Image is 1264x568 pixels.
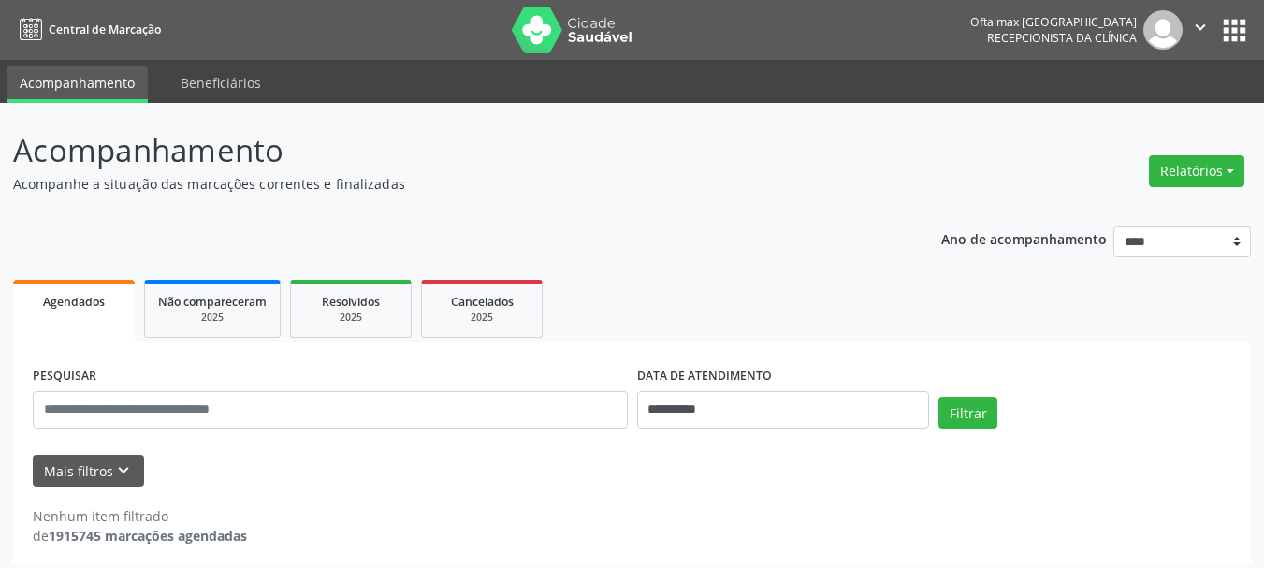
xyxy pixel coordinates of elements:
[1183,10,1218,50] button: 
[938,397,997,429] button: Filtrar
[33,362,96,391] label: PESQUISAR
[49,527,247,545] strong: 1915745 marcações agendadas
[941,226,1107,250] p: Ano de acompanhamento
[13,127,879,174] p: Acompanhamento
[304,311,398,325] div: 2025
[451,294,514,310] span: Cancelados
[113,460,134,481] i: keyboard_arrow_down
[167,66,274,99] a: Beneficiários
[435,311,529,325] div: 2025
[33,455,144,488] button: Mais filtroskeyboard_arrow_down
[49,22,161,37] span: Central de Marcação
[970,14,1137,30] div: Oftalmax [GEOGRAPHIC_DATA]
[1218,14,1251,47] button: apps
[43,294,105,310] span: Agendados
[1143,10,1183,50] img: img
[13,174,879,194] p: Acompanhe a situação das marcações correntes e finalizadas
[33,526,247,546] div: de
[13,14,161,45] a: Central de Marcação
[1190,17,1211,37] i: 
[322,294,380,310] span: Resolvidos
[637,362,772,391] label: DATA DE ATENDIMENTO
[158,294,267,310] span: Não compareceram
[158,311,267,325] div: 2025
[33,506,247,526] div: Nenhum item filtrado
[1149,155,1244,187] button: Relatórios
[987,30,1137,46] span: Recepcionista da clínica
[7,66,148,103] a: Acompanhamento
